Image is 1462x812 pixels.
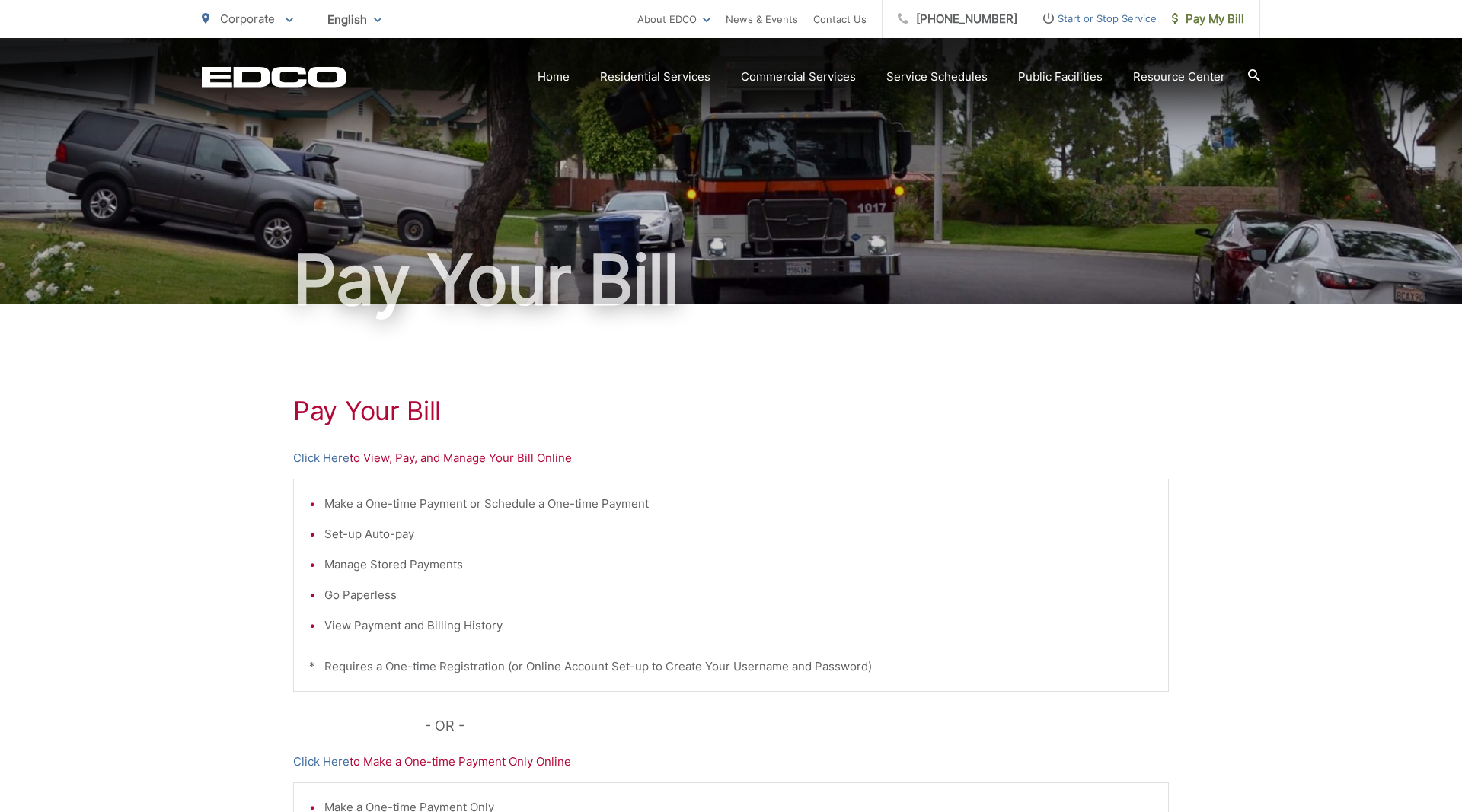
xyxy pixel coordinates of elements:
a: Click Here [293,449,350,467]
span: Corporate [220,11,275,26]
li: Manage Stored Payments [324,556,1153,574]
p: - OR - [425,715,1170,737]
a: Commercial Services [741,68,856,86]
a: News & Events [726,10,798,28]
a: Public Facilities [1018,68,1103,86]
span: English [316,6,393,33]
a: Click Here [293,753,350,771]
a: Contact Us [813,10,867,28]
p: to View, Pay, and Manage Your Bill Online [293,449,1169,467]
li: Set-up Auto-pay [324,525,1153,543]
li: Make a One-time Payment or Schedule a One-time Payment [324,495,1153,513]
p: to Make a One-time Payment Only Online [293,753,1169,771]
p: * Requires a One-time Registration (or Online Account Set-up to Create Your Username and Password) [309,658,1153,676]
h1: Pay Your Bill [293,396,1169,426]
a: Residential Services [600,68,710,86]
span: Pay My Bill [1172,10,1244,28]
a: Resource Center [1133,68,1225,86]
a: EDCD logo. Return to the homepage. [202,66,346,88]
a: Service Schedules [886,68,988,86]
li: Go Paperless [324,586,1153,604]
a: About EDCO [637,10,710,28]
li: View Payment and Billing History [324,616,1153,635]
h1: Pay Your Bill [202,242,1260,318]
a: Home [538,68,570,86]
